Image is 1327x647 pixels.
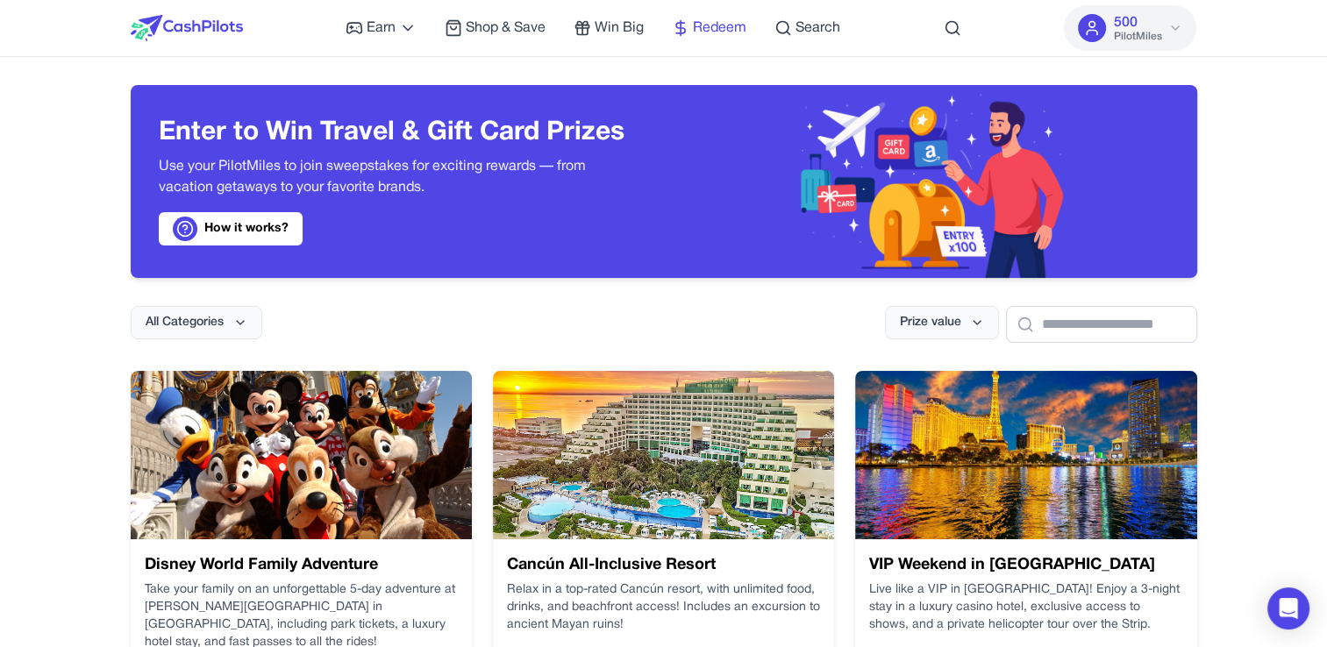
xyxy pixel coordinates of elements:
a: How it works? [159,212,303,245]
img: Disney World Family Adventure [131,371,472,539]
span: PilotMiles [1113,30,1161,44]
button: Prize value [885,306,999,339]
img: CashPilots Logo [131,15,243,41]
img: VIP Weekend in Las Vegas [855,371,1196,539]
a: Earn [346,18,417,39]
p: Use your PilotMiles to join sweepstakes for exciting rewards — from vacation getaways to your fav... [159,156,636,198]
button: 500PilotMiles [1064,5,1196,51]
h3: Cancún All-Inclusive Resort [507,553,820,578]
h3: VIP Weekend in [GEOGRAPHIC_DATA] [869,553,1182,578]
span: Redeem [693,18,746,39]
img: Cancún All-Inclusive Resort [493,371,834,539]
button: All Categories [131,306,262,339]
h3: Enter to Win Travel & Gift Card Prizes [159,117,636,149]
p: Relax in a top-rated Cancún resort, with unlimited food, drinks, and beachfront access! Includes ... [507,581,820,634]
h3: Disney World Family Adventure [145,553,458,578]
span: Prize value [900,314,961,331]
span: All Categories [146,314,224,331]
span: Win Big [595,18,644,39]
span: 500 [1113,12,1137,33]
span: Search [795,18,840,39]
p: Live like a VIP in [GEOGRAPHIC_DATA]! Enjoy a 3-night stay in a luxury casino hotel, exclusive ac... [869,581,1182,634]
a: Shop & Save [445,18,546,39]
a: Redeem [672,18,746,39]
a: Search [774,18,840,39]
a: Win Big [574,18,644,39]
span: Shop & Save [466,18,546,39]
span: Earn [367,18,396,39]
img: Header decoration [795,85,1066,278]
div: Open Intercom Messenger [1267,587,1309,629]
